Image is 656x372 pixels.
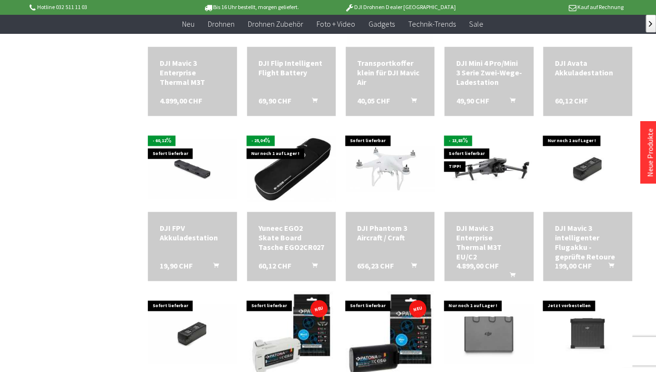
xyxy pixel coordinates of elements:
a: Technik-Trends [401,14,462,34]
button: In den Warenkorb [300,96,323,108]
div: DJI Mavic 3 Enterprise Thermal M3T EU/C2 [456,223,522,261]
p: DJI Drohnen Dealer [GEOGRAPHIC_DATA] [326,1,474,13]
a: DJI Avata Akkuladestation 60,12 CHF [554,58,621,77]
span: 199,00 CHF [554,261,591,270]
span: 60,12 CHF [258,261,291,270]
img: DJI Delivery Akku DB2000 [543,300,632,367]
a: Gadgets [362,14,401,34]
span: 4.899,00 CHF [456,261,498,270]
span:  [649,21,652,27]
a: DJI Mavic 3 Enterprise Thermal M3T 4.899,00 CHF [159,58,225,87]
a: DJI Mavic 3 intelligenter Flugakku - geprüfte Retoure 199,00 CHF In den Warenkorb [554,223,621,261]
a: Neue Produkte [645,128,655,177]
img: DJI Mavic 3 Enterprise Thermal M3T EU/C2 [444,141,533,196]
img: DJI Avata 2 Zweiwege-Ladestation [444,304,533,363]
span: Technik-Trends [408,19,456,29]
span: Sale [469,19,483,29]
span: 40,05 CHF [357,96,390,105]
a: Neu [175,14,201,34]
p: Bis 16 Uhr bestellt, morgen geliefert. [176,1,325,13]
button: In den Warenkorb [399,261,422,273]
span: 656,23 CHF [357,261,394,270]
span: 60,12 CHF [554,96,587,105]
img: DJI Mavic 3 intelligenter Flugakku [148,304,237,363]
p: Hotline 032 511 11 03 [28,1,176,13]
a: DJI Mini 4 Pro/Mini 3 Serie Zwei-Wege-Ladestation 49,90 CHF In den Warenkorb [456,58,522,87]
div: DJI FPV Akkuladestation [159,223,225,242]
span: 69,90 CHF [258,96,291,105]
div: Transportkoffer klein für DJI Mavic Air [357,58,423,87]
a: Foto + Video [310,14,362,34]
span: Neu [182,19,195,29]
a: DJI FPV Akkuladestation 19,90 CHF In den Warenkorb [159,223,225,242]
span: Drohnen Zubehör [248,19,303,29]
img: DJI FPV Akkuladestation [148,139,237,198]
div: DJI Avata Akkuladestation [554,58,621,77]
div: DJI Flip Intelligent Flight Battery [258,58,325,77]
div: DJI Phantom 3 Aircraft / Craft [357,223,423,242]
img: DJI Phantom 3 Aircraft / Craft [346,146,435,191]
button: In den Warenkorb [399,96,422,108]
button: In den Warenkorb [498,270,521,283]
a: DJI Flip Intelligent Flight Battery 69,90 CHF In den Warenkorb [258,58,325,77]
div: DJI Mini 4 Pro/Mini 3 Serie Zwei-Wege-Ladestation [456,58,522,87]
img: DJI Mavic 3 intelligenter Flugakku - geprüfte Retoure [543,139,632,198]
a: DJI Phantom 3 Aircraft / Craft 656,23 CHF In den Warenkorb [357,223,423,242]
button: In den Warenkorb [498,96,521,108]
div: DJI Mavic 3 intelligenter Flugakku - geprüfte Retoure [554,223,621,261]
img: Yuneec EGO2 Skate Board Tasche EGO2CR027 [247,136,336,202]
span: 49,90 CHF [456,96,489,105]
div: DJI Mavic 3 Enterprise Thermal M3T [159,58,225,87]
button: In den Warenkorb [597,261,620,273]
a: Sale [462,14,490,34]
a: Yuneec EGO2 Skate Board Tasche EGO2CR027 60,12 CHF In den Warenkorb [258,223,325,252]
a: Drohnen Zubehör [241,14,310,34]
button: In den Warenkorb [202,261,225,273]
div: Yuneec EGO2 Skate Board Tasche EGO2CR027 [258,223,325,252]
button: In den Warenkorb [300,261,323,273]
span: Foto + Video [317,19,355,29]
a: DJI Mavic 3 Enterprise Thermal M3T EU/C2 4.899,00 CHF In den Warenkorb [456,223,522,261]
a: Transportkoffer klein für DJI Mavic Air 40,05 CHF In den Warenkorb [357,58,423,87]
span: Drohnen [208,19,235,29]
p: Kauf auf Rechnung [474,1,623,13]
span: Gadgets [369,19,395,29]
span: 4.899,00 CHF [159,96,202,105]
a: Drohnen [201,14,241,34]
span: 19,90 CHF [159,261,192,270]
